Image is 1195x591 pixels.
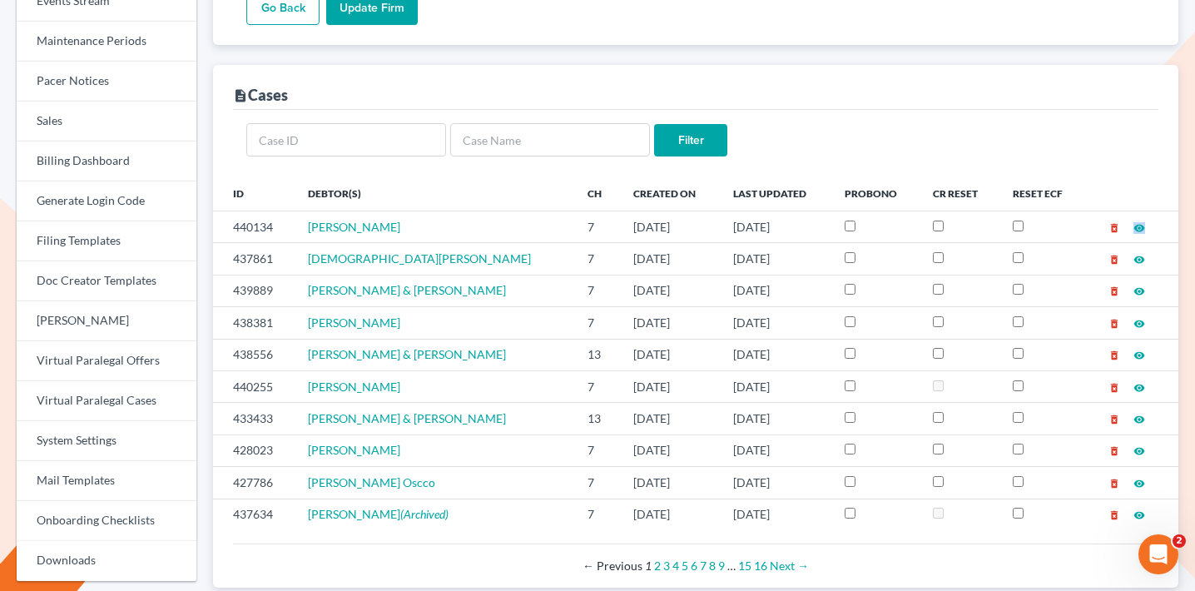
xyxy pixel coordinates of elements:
a: Virtual Paralegal Offers [17,341,196,381]
a: delete_forever [1108,251,1120,266]
th: Reset ECF [999,177,1085,211]
i: visibility [1133,509,1145,521]
i: delete_forever [1108,350,1120,361]
td: 7 [574,307,620,339]
td: [DATE] [620,307,720,339]
a: delete_forever [1108,347,1120,361]
td: 7 [574,467,620,499]
a: Sales [17,102,196,142]
a: Doc Creator Templates [17,261,196,301]
td: 440255 [213,370,295,402]
td: 13 [574,403,620,435]
a: [PERSON_NAME] [308,315,400,330]
td: [DATE] [620,275,720,306]
th: ID [213,177,295,211]
a: delete_forever [1108,220,1120,234]
em: Page 1 [645,559,652,573]
td: [DATE] [720,435,831,466]
td: [DATE] [720,275,831,306]
td: 7 [574,370,620,402]
a: visibility [1133,347,1145,361]
a: delete_forever [1108,443,1120,457]
td: [DATE] [720,403,831,435]
i: visibility [1133,254,1145,266]
td: [DATE] [720,339,831,370]
i: visibility [1133,382,1145,394]
a: visibility [1133,443,1145,457]
td: 427786 [213,467,295,499]
a: delete_forever [1108,507,1120,521]
th: Created On [620,177,720,211]
a: [PERSON_NAME] [17,301,196,341]
a: Page 8 [709,559,716,573]
td: 439889 [213,275,295,306]
a: visibility [1133,475,1145,489]
td: [DATE] [620,435,720,466]
td: 433433 [213,403,295,435]
td: 7 [574,435,620,466]
a: visibility [1133,283,1145,297]
a: [PERSON_NAME] & [PERSON_NAME] [308,283,506,297]
td: 437861 [213,243,295,275]
i: delete_forever [1108,318,1120,330]
th: Ch [574,177,620,211]
i: delete_forever [1108,509,1120,521]
input: Case Name [450,123,650,156]
a: System Settings [17,421,196,461]
a: Filing Templates [17,221,196,261]
a: [PERSON_NAME] [308,380,400,394]
em: (Archived) [400,507,449,521]
i: visibility [1133,318,1145,330]
a: Page 7 [700,559,707,573]
td: [DATE] [620,467,720,499]
a: Pacer Notices [17,62,196,102]
td: 437634 [213,499,295,530]
a: Next page [770,559,809,573]
td: [DATE] [620,339,720,370]
td: 438381 [213,307,295,339]
a: Page 15 [738,559,751,573]
input: Filter [654,124,727,157]
td: 7 [574,211,620,242]
span: … [727,559,736,573]
a: Page 3 [663,559,670,573]
a: [DEMOGRAPHIC_DATA][PERSON_NAME] [308,251,531,266]
a: visibility [1133,411,1145,425]
i: visibility [1133,445,1145,457]
i: delete_forever [1108,414,1120,425]
a: Generate Login Code [17,181,196,221]
i: delete_forever [1108,222,1120,234]
td: [DATE] [720,370,831,402]
span: 2 [1173,534,1186,548]
th: CR Reset [920,177,999,211]
i: visibility [1133,478,1145,489]
a: Page 5 [682,559,688,573]
a: Onboarding Checklists [17,501,196,541]
td: [DATE] [720,467,831,499]
a: [PERSON_NAME] & [PERSON_NAME] [308,347,506,361]
a: delete_forever [1108,475,1120,489]
a: Downloads [17,541,196,581]
i: delete_forever [1108,286,1120,297]
a: [PERSON_NAME] Oscco [308,475,435,489]
i: delete_forever [1108,382,1120,394]
a: delete_forever [1108,283,1120,297]
div: Cases [233,85,288,105]
a: visibility [1133,220,1145,234]
a: visibility [1133,315,1145,330]
span: [PERSON_NAME] & [PERSON_NAME] [308,411,506,425]
a: Page 6 [691,559,697,573]
th: Debtor(s) [295,177,574,211]
a: Page 16 [754,559,767,573]
td: [DATE] [620,211,720,242]
td: 7 [574,499,620,530]
td: 428023 [213,435,295,466]
span: [PERSON_NAME] [308,507,400,521]
i: description [233,88,248,103]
